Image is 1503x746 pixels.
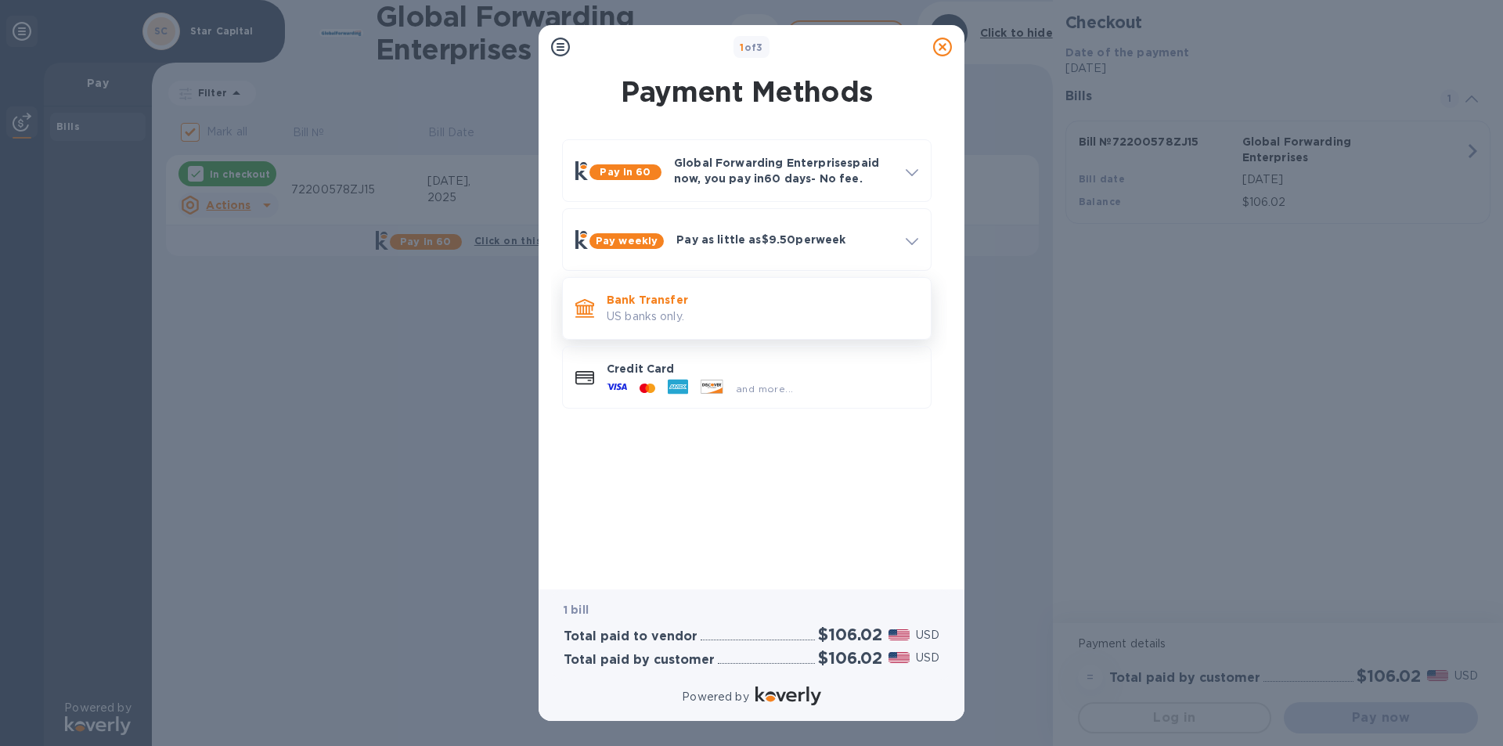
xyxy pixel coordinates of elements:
h3: Total paid by customer [564,653,715,668]
img: USD [888,629,910,640]
b: 1 bill [564,604,589,616]
h2: $106.02 [818,625,882,644]
p: Powered by [682,689,748,705]
p: US banks only. [607,308,918,325]
p: USD [916,650,939,666]
b: Pay in 60 [600,166,651,178]
span: and more... [736,383,793,395]
p: Bank Transfer [607,292,918,308]
p: USD [916,627,939,643]
img: Logo [755,687,821,705]
img: USD [888,652,910,663]
b: of 3 [740,41,763,53]
h2: $106.02 [818,648,882,668]
b: Pay weekly [596,235,658,247]
h1: Payment Methods [559,75,935,108]
h3: Total paid to vendor [564,629,697,644]
p: Pay as little as $9.50 per week [676,232,893,247]
span: 1 [740,41,744,53]
p: Global Forwarding Enterprises paid now, you pay in 60 days - No fee. [674,155,893,186]
p: Credit Card [607,361,918,377]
